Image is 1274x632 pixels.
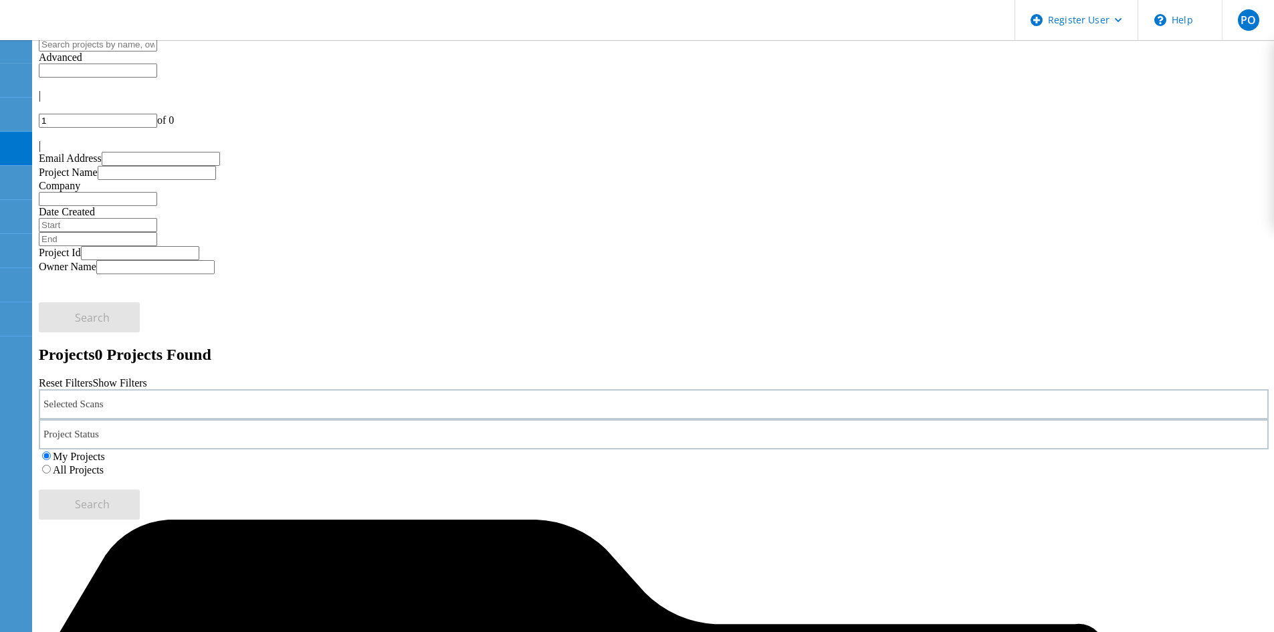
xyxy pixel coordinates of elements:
[1154,14,1166,26] svg: \n
[39,377,92,389] a: Reset Filters
[13,26,157,37] a: Live Optics Dashboard
[157,114,174,126] span: of 0
[39,218,157,232] input: Start
[75,310,110,325] span: Search
[39,180,80,191] label: Company
[1241,15,1256,25] span: PO
[39,419,1269,449] div: Project Status
[39,206,95,217] label: Date Created
[39,37,157,51] input: Search projects by name, owner, ID, company, etc
[39,490,140,520] button: Search
[39,302,140,332] button: Search
[95,346,211,363] span: 0 Projects Found
[39,90,1269,102] div: |
[39,140,1269,152] div: |
[39,261,96,272] label: Owner Name
[39,389,1269,419] div: Selected Scans
[53,451,105,462] label: My Projects
[39,167,98,178] label: Project Name
[39,346,95,363] b: Projects
[39,232,157,246] input: End
[75,497,110,512] span: Search
[39,247,81,258] label: Project Id
[39,51,82,63] span: Advanced
[92,377,146,389] a: Show Filters
[53,464,104,476] label: All Projects
[39,152,102,164] label: Email Address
